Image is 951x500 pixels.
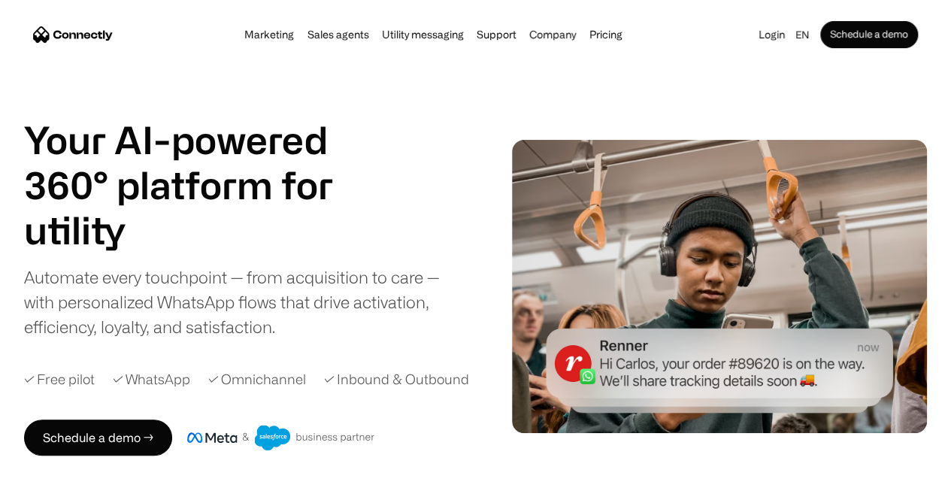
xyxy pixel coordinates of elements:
[585,29,627,41] a: Pricing
[187,425,375,450] img: Meta and Salesforce business partner badge.
[795,24,809,45] div: en
[240,29,298,41] a: Marketing
[24,420,172,456] a: Schedule a demo →
[24,208,370,253] div: carousel
[24,117,370,208] h1: Your AI-powered 360° platform for
[113,369,190,389] div: ✓ WhatsApp
[24,265,470,339] div: Automate every touchpoint — from acquisition to care — with personalized WhatsApp flows that driv...
[24,369,95,389] div: ✓ Free pilot
[820,21,918,48] a: Schedule a demo
[15,472,90,495] aside: Language selected: English
[302,29,373,41] a: Sales agents
[529,24,576,45] div: Company
[754,24,789,45] a: Login
[30,474,90,495] ul: Language list
[24,208,370,253] h1: utility
[208,369,306,389] div: ✓ Omnichannel
[33,23,113,46] a: home
[472,29,521,41] a: Support
[377,29,468,41] a: Utility messaging
[525,24,580,45] div: Company
[789,24,820,45] div: en
[324,369,469,389] div: ✓ Inbound & Outbound
[24,208,370,253] div: 3 of 4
